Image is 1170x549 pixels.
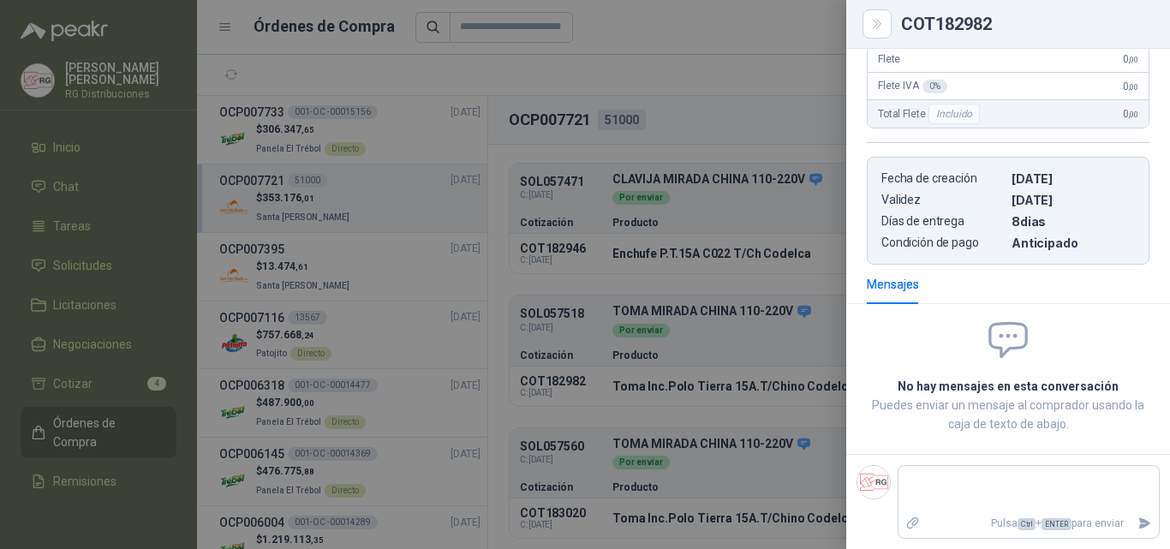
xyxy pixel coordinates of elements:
[928,509,1131,539] p: Pulsa + para enviar
[1128,110,1138,119] span: ,00
[1012,214,1135,229] p: 8 dias
[1128,82,1138,92] span: ,00
[881,193,1005,207] p: Validez
[867,14,887,34] button: Close
[878,104,983,124] span: Total Flete
[1131,509,1159,539] button: Enviar
[898,509,928,539] label: Adjuntar archivos
[881,214,1005,229] p: Días de entrega
[867,396,1149,433] p: Puedes enviar un mensaje al comprador usando la caja de texto de abajo.
[881,171,1005,186] p: Fecha de creación
[1042,518,1072,530] span: ENTER
[867,377,1149,396] h2: No hay mensajes en esta conversación
[1018,518,1036,530] span: Ctrl
[1123,53,1138,65] span: 0
[857,466,890,498] img: Company Logo
[878,80,947,93] span: Flete IVA
[867,275,919,294] div: Mensajes
[901,15,1149,33] div: COT182982
[1012,236,1135,250] p: Anticipado
[928,104,980,124] div: Incluido
[1012,171,1135,186] p: [DATE]
[1123,81,1138,92] span: 0
[1012,193,1135,207] p: [DATE]
[881,236,1005,250] p: Condición de pago
[922,80,947,93] div: 0 %
[878,53,900,65] span: Flete
[1128,55,1138,64] span: ,00
[1123,108,1138,120] span: 0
